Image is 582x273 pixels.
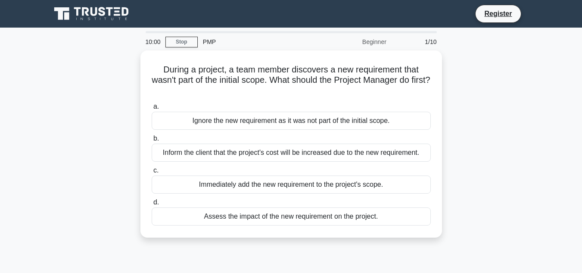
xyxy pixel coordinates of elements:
[153,198,159,206] span: d.
[152,176,431,194] div: Immediately add the new requirement to the project's scope.
[316,33,392,50] div: Beginner
[152,144,431,162] div: Inform the client that the project's cost will be increased due to the new requirement.
[153,135,159,142] span: b.
[479,8,517,19] a: Register
[140,33,165,50] div: 10:00
[198,33,316,50] div: PMP
[152,112,431,130] div: Ignore the new requirement as it was not part of the initial scope.
[165,37,198,47] a: Stop
[153,103,159,110] span: a.
[151,64,432,96] h5: During a project, a team member discovers a new requirement that wasn't part of the initial scope...
[392,33,442,50] div: 1/10
[152,207,431,226] div: Assess the impact of the new requirement on the project.
[153,166,159,174] span: c.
